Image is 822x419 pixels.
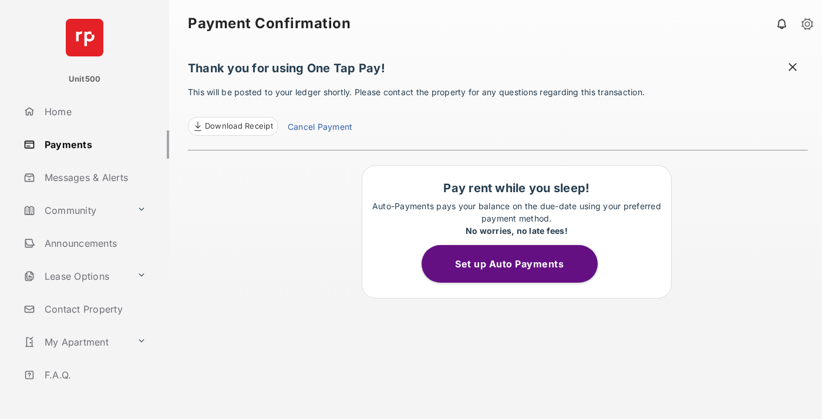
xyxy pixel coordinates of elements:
a: Announcements [19,229,169,257]
a: Lease Options [19,262,132,290]
p: This will be posted to your ledger shortly. Please contact the property for any questions regardi... [188,86,808,136]
a: Community [19,196,132,224]
a: Set up Auto Payments [422,258,612,270]
a: Download Receipt [188,117,278,136]
p: Auto-Payments pays your balance on the due-date using your preferred payment method. [368,200,665,237]
a: Contact Property [19,295,169,323]
a: Payments [19,130,169,159]
span: Download Receipt [205,120,273,132]
h1: Pay rent while you sleep! [368,181,665,195]
a: Home [19,98,169,126]
a: F.A.Q. [19,361,169,389]
a: Messages & Alerts [19,163,169,192]
button: Set up Auto Payments [422,245,598,283]
a: My Apartment [19,328,132,356]
strong: Payment Confirmation [188,16,351,31]
p: Unit500 [69,73,101,85]
img: svg+xml;base64,PHN2ZyB4bWxucz0iaHR0cDovL3d3dy53My5vcmcvMjAwMC9zdmciIHdpZHRoPSI2NCIgaGVpZ2h0PSI2NC... [66,19,103,56]
h1: Thank you for using One Tap Pay! [188,61,808,81]
a: Cancel Payment [288,120,352,136]
div: No worries, no late fees! [368,224,665,237]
